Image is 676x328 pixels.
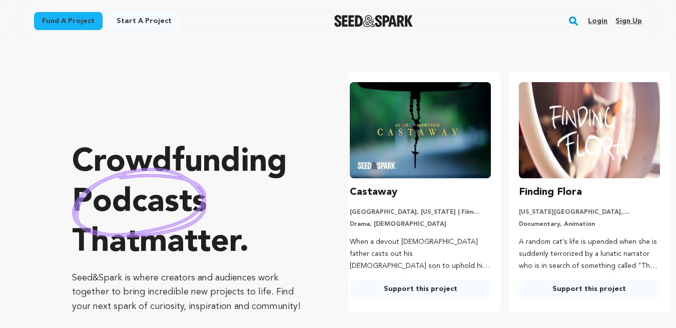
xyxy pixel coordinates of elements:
a: Support this project [519,280,660,298]
span: matter [140,227,239,259]
p: Documentary, Animation [519,220,660,228]
img: Seed&Spark Logo Dark Mode [334,15,413,27]
a: Seed&Spark Homepage [334,15,413,27]
p: When a devout [DEMOGRAPHIC_DATA] father casts out his [DEMOGRAPHIC_DATA] son to uphold his faith,... [350,236,491,272]
p: Drama, [DEMOGRAPHIC_DATA] [350,220,491,228]
p: A random cat's life is upended when she is suddenly terrorized by a lunatic narrator who is in se... [519,236,660,272]
p: [US_STATE][GEOGRAPHIC_DATA], [US_STATE] | Film Short [519,208,660,216]
h3: Castaway [350,184,397,200]
img: hand sketched image [72,168,207,237]
a: Fund a project [34,12,103,30]
p: Crowdfunding that . [72,143,308,263]
a: Login [588,13,607,29]
p: Seed&Spark is where creators and audiences work together to bring incredible new projects to life... [72,271,308,314]
a: Support this project [350,280,491,298]
p: [GEOGRAPHIC_DATA], [US_STATE] | Film Short [350,208,491,216]
a: Sign up [615,13,642,29]
h3: Finding Flora [519,184,582,200]
img: Finding Flora image [519,82,660,178]
a: Start a project [109,12,180,30]
img: Castaway image [350,82,491,178]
